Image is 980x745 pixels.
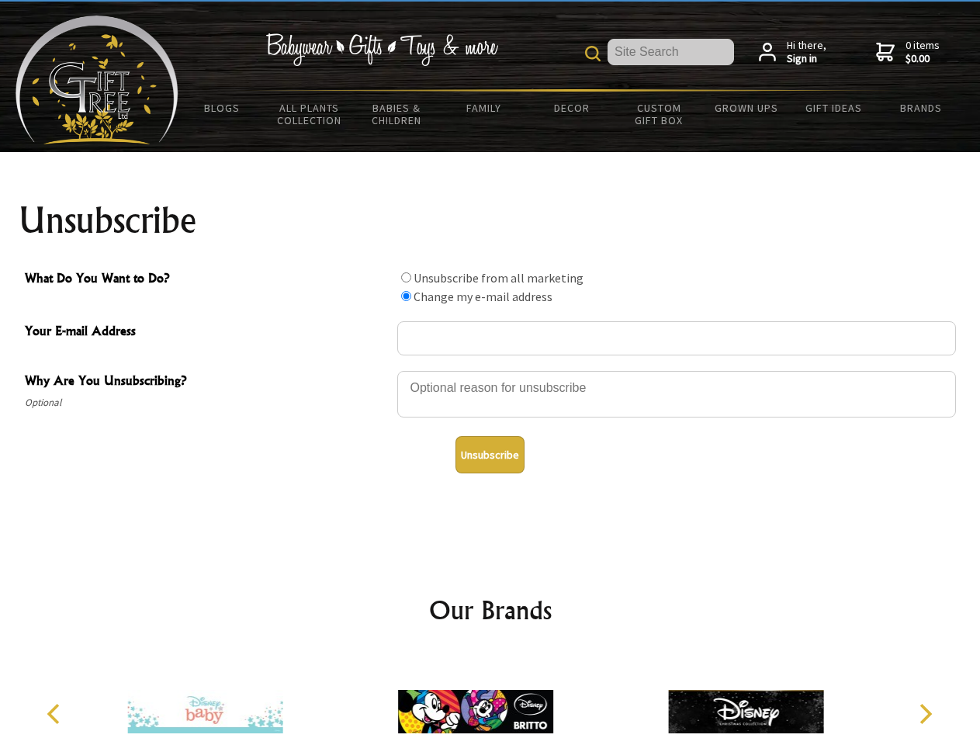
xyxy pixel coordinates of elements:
[759,39,826,66] a: Hi there,Sign in
[25,269,390,291] span: What Do You Want to Do?
[401,272,411,282] input: What Do You Want to Do?
[16,16,178,144] img: Babyware - Gifts - Toys and more...
[787,52,826,66] strong: Sign in
[25,393,390,412] span: Optional
[906,52,940,66] strong: $0.00
[19,202,962,239] h1: Unsubscribe
[25,321,390,344] span: Your E-mail Address
[397,371,956,418] textarea: Why Are You Unsubscribing?
[414,270,583,286] label: Unsubscribe from all marketing
[353,92,441,137] a: Babies & Children
[455,436,525,473] button: Unsubscribe
[878,92,965,124] a: Brands
[397,321,956,355] input: Your E-mail Address
[401,291,411,301] input: What Do You Want to Do?
[615,92,703,137] a: Custom Gift Box
[31,591,950,629] h2: Our Brands
[528,92,615,124] a: Decor
[585,46,601,61] img: product search
[266,92,354,137] a: All Plants Collection
[702,92,790,124] a: Grown Ups
[906,38,940,66] span: 0 items
[790,92,878,124] a: Gift Ideas
[787,39,826,66] span: Hi there,
[25,371,390,393] span: Why Are You Unsubscribing?
[178,92,266,124] a: BLOGS
[39,697,73,731] button: Previous
[908,697,942,731] button: Next
[265,33,498,66] img: Babywear - Gifts - Toys & more
[414,289,552,304] label: Change my e-mail address
[876,39,940,66] a: 0 items$0.00
[608,39,734,65] input: Site Search
[441,92,528,124] a: Family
